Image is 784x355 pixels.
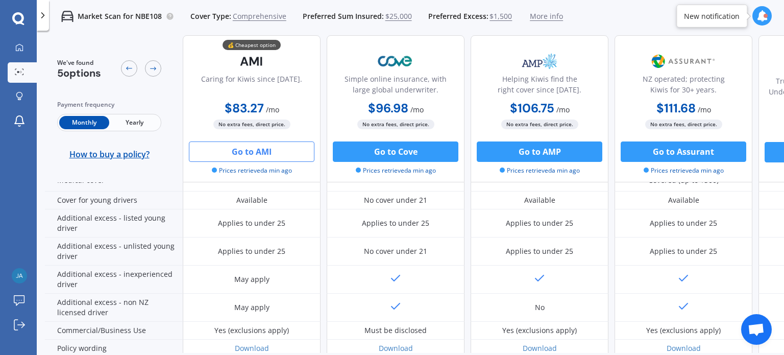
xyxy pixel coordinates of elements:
[266,105,279,114] span: / mo
[235,343,269,353] a: Download
[45,238,183,266] div: Additional excess - unlisted young driver
[623,74,744,99] div: NZ operated; protecting Kiwis for 30+ years.
[335,74,456,99] div: Simple online insurance, with large global underwriter.
[364,195,427,205] div: No cover under 21
[45,209,183,238] div: Additional excess - listed young driver
[218,218,285,228] div: Applies to under 25
[489,11,512,21] span: $1,500
[364,246,427,256] div: No cover under 21
[234,302,269,313] div: May apply
[45,192,183,209] div: Cover for young drivers
[225,100,264,116] b: $83.27
[385,11,412,21] span: $25,000
[698,105,711,114] span: / mo
[69,149,150,159] span: How to buy a policy?
[646,325,721,336] div: Yes (exclusions apply)
[368,100,408,116] b: $96.98
[364,325,427,336] div: Must be disclosed
[506,218,573,228] div: Applies to under 25
[667,343,701,353] a: Download
[61,10,73,22] img: car.f15378c7a67c060ca3f3.svg
[556,105,570,114] span: / mo
[379,343,413,353] a: Download
[212,166,292,175] span: Prices retrieved a min ago
[57,100,161,110] div: Payment frequency
[218,246,285,256] div: Applies to under 25
[234,274,269,285] div: May apply
[57,66,101,80] span: 5 options
[410,105,424,114] span: / mo
[500,166,580,175] span: Prices retrieved a min ago
[362,49,429,74] img: Cove.webp
[535,302,545,313] div: No
[621,141,746,162] button: Go to Assurant
[78,11,162,21] p: Market Scan for NBE108
[523,343,557,353] a: Download
[109,116,159,129] span: Yearly
[214,325,289,336] div: Yes (exclusions apply)
[479,74,600,99] div: Helping Kiwis find the right cover since [DATE].
[530,11,563,21] span: More info
[218,49,285,74] img: AMI-text-1.webp
[502,325,577,336] div: Yes (exclusions apply)
[684,11,740,21] div: New notification
[477,141,602,162] button: Go to AMP
[233,11,286,21] span: Comprehensive
[524,195,555,205] div: Available
[236,195,267,205] div: Available
[645,120,722,129] span: No extra fees, direct price.
[506,246,573,256] div: Applies to under 25
[741,314,772,345] div: Open chat
[223,40,281,50] div: 💰 Cheapest option
[45,322,183,340] div: Commercial/Business Use
[59,116,109,129] span: Monthly
[45,294,183,322] div: Additional excess - non NZ licensed driver
[213,120,290,129] span: No extra fees, direct price.
[356,166,436,175] span: Prices retrieved a min ago
[57,58,101,67] span: We've found
[650,49,717,74] img: Assurant.png
[650,218,717,228] div: Applies to under 25
[656,100,696,116] b: $111.68
[201,74,302,99] div: Caring for Kiwis since [DATE].
[12,268,27,283] img: f220e550049a17bfaced45d84afb357e
[510,100,554,116] b: $106.75
[190,11,231,21] span: Cover Type:
[189,141,314,162] button: Go to AMI
[333,141,458,162] button: Go to Cove
[501,120,578,129] span: No extra fees, direct price.
[506,49,573,74] img: AMP.webp
[644,166,724,175] span: Prices retrieved a min ago
[357,120,434,129] span: No extra fees, direct price.
[428,11,488,21] span: Preferred Excess:
[45,266,183,294] div: Additional excess - inexperienced driver
[362,218,429,228] div: Applies to under 25
[303,11,384,21] span: Preferred Sum Insured:
[668,195,699,205] div: Available
[650,246,717,256] div: Applies to under 25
